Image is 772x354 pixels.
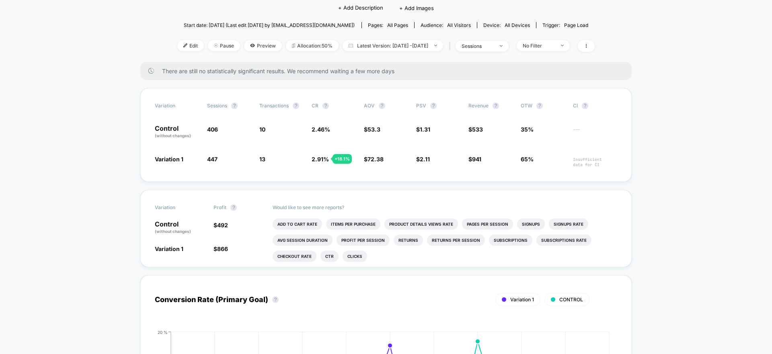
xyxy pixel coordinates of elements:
[292,43,295,48] img: rebalance
[273,251,316,262] li: Checkout Rate
[273,218,322,230] li: Add To Cart Rate
[177,40,204,51] span: Edit
[349,43,353,47] img: calendar
[364,103,375,109] span: AOV
[207,126,218,133] span: 406
[244,40,282,51] span: Preview
[536,103,543,109] button: ?
[364,156,384,163] span: $
[421,22,471,28] div: Audience:
[468,126,483,133] span: $
[231,103,238,109] button: ?
[259,156,265,163] span: 13
[364,126,380,133] span: $
[472,156,481,163] span: 941
[582,103,588,109] button: ?
[155,221,205,235] p: Control
[521,103,565,109] span: OTW
[549,218,588,230] li: Signups Rate
[462,43,494,49] div: sessions
[259,126,265,133] span: 10
[559,296,583,303] span: CONTROL
[523,43,555,49] div: No Filter
[272,296,279,303] button: ?
[312,103,318,109] span: CR
[489,235,532,246] li: Subscriptions
[337,235,390,246] li: Profit Per Session
[217,245,228,252] span: 866
[394,235,423,246] li: Returns
[564,22,588,28] span: Page Load
[468,156,481,163] span: $
[183,43,187,47] img: edit
[368,156,384,163] span: 72.38
[447,40,456,52] span: |
[155,103,199,109] span: Variation
[427,235,485,246] li: Returns Per Session
[312,156,329,163] span: 2.91 %
[573,127,617,139] span: ---
[162,68,616,74] span: There are still no statistically significant results. We recommend waiting a few more days
[368,22,408,28] div: Pages:
[214,204,226,210] span: Profit
[462,218,513,230] li: Pages Per Session
[430,103,437,109] button: ?
[293,103,299,109] button: ?
[505,22,530,28] span: all devices
[214,245,228,252] span: $
[447,22,471,28] span: All Visitors
[343,251,367,262] li: Clicks
[214,43,218,47] img: end
[322,103,329,109] button: ?
[273,204,618,210] p: Would like to see more reports?
[472,126,483,133] span: 533
[286,40,339,51] span: Allocation: 50%
[155,156,183,163] span: Variation 1
[207,103,227,109] span: Sessions
[158,329,168,334] tspan: 20 %
[561,45,564,46] img: end
[208,40,240,51] span: Pause
[333,154,352,164] div: + 18.1 %
[521,156,534,163] span: 65%
[207,156,218,163] span: 447
[155,133,191,138] span: (without changes)
[326,218,380,230] li: Items Per Purchase
[573,103,617,109] span: CI
[399,5,434,11] span: + Add Images
[521,126,534,133] span: 35%
[155,245,183,252] span: Variation 1
[384,218,458,230] li: Product Details Views Rate
[259,103,289,109] span: Transactions
[155,204,199,211] span: Variation
[320,251,339,262] li: Ctr
[493,103,499,109] button: ?
[379,103,385,109] button: ?
[416,103,426,109] span: PSV
[338,4,383,12] span: + Add Description
[477,22,536,28] span: Device:
[214,222,228,228] span: $
[542,22,588,28] div: Trigger:
[517,218,545,230] li: Signups
[312,126,330,133] span: 2.46 %
[155,229,191,234] span: (without changes)
[387,22,408,28] span: all pages
[416,156,430,163] span: $
[184,22,355,28] span: Start date: [DATE] (Last edit [DATE] by [EMAIL_ADDRESS][DOMAIN_NAME])
[230,204,237,211] button: ?
[468,103,489,109] span: Revenue
[416,126,430,133] span: $
[536,235,591,246] li: Subscriptions Rate
[420,126,430,133] span: 1.31
[510,296,534,303] span: Variation 1
[217,222,228,228] span: 492
[368,126,380,133] span: 53.3
[273,235,333,246] li: Avg Session Duration
[155,125,199,139] p: Control
[500,45,503,47] img: end
[434,45,437,46] img: end
[420,156,430,163] span: 2.11
[573,157,617,167] span: Insufficient data for CI
[343,40,443,51] span: Latest Version: [DATE] - [DATE]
